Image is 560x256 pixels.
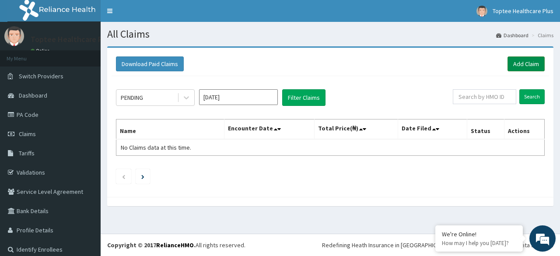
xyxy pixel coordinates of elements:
span: No Claims data at this time. [121,144,191,151]
strong: Copyright © 2017 . [107,241,196,249]
a: Add Claim [507,56,545,71]
div: Redefining Heath Insurance in [GEOGRAPHIC_DATA] using Telemedicine and Data Science! [322,241,553,249]
button: Filter Claims [282,89,325,106]
footer: All rights reserved. [101,234,560,256]
a: Next page [141,172,144,180]
th: Name [116,119,224,140]
img: User Image [4,26,24,46]
th: Status [467,119,504,140]
th: Actions [504,119,544,140]
input: Search by HMO ID [453,89,516,104]
div: PENDING [121,93,143,102]
span: Dashboard [19,91,47,99]
span: Switch Providers [19,72,63,80]
a: Dashboard [496,32,528,39]
th: Encounter Date [224,119,314,140]
p: How may I help you today? [442,239,516,247]
p: Toptee Healthcare Plus [31,35,112,43]
span: Tariffs [19,149,35,157]
th: Date Filed [398,119,467,140]
a: Online [31,48,52,54]
th: Total Price(₦) [314,119,398,140]
button: Download Paid Claims [116,56,184,71]
input: Search [519,89,545,104]
input: Select Month and Year [199,89,278,105]
a: Previous page [122,172,126,180]
span: Claims [19,130,36,138]
div: We're Online! [442,230,516,238]
span: Toptee Healthcare Plus [493,7,553,15]
a: RelianceHMO [156,241,194,249]
li: Claims [529,32,553,39]
h1: All Claims [107,28,553,40]
img: User Image [476,6,487,17]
